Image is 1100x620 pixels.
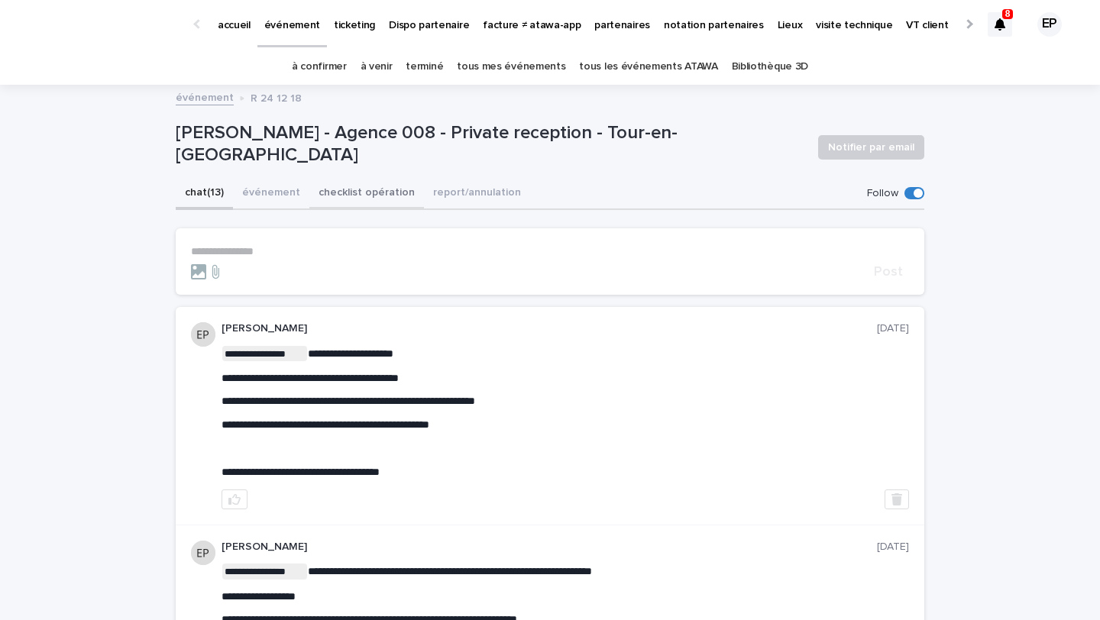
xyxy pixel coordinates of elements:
a: Bibliothèque 3D [732,49,808,85]
button: Notifier par email [818,135,924,160]
img: Ls34BcGeRexTGTNfXpUC [31,9,179,40]
p: [PERSON_NAME] [222,541,877,554]
a: à venir [361,49,393,85]
span: Post [874,265,903,279]
button: Delete post [885,489,909,509]
span: Notifier par email [828,140,914,155]
a: à confirmer [292,49,347,85]
p: [PERSON_NAME] - Agence 008 - Private reception - Tour-en-[GEOGRAPHIC_DATA] [176,122,806,166]
p: [DATE] [877,541,909,554]
button: checklist opération [309,178,424,210]
p: R 24 12 18 [251,89,302,105]
div: EP [1037,12,1062,37]
button: événement [233,178,309,210]
p: 8 [1005,8,1011,19]
a: terminé [406,49,443,85]
p: [PERSON_NAME] [222,322,877,335]
p: Follow [867,187,898,200]
button: like this post [222,489,247,509]
div: 8 [988,12,1012,37]
a: tous mes événements [457,49,565,85]
a: tous les événements ATAWA [579,49,717,85]
p: [DATE] [877,322,909,335]
button: chat (13) [176,178,233,210]
a: événement [176,88,234,105]
button: report/annulation [424,178,530,210]
button: Post [868,265,909,279]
